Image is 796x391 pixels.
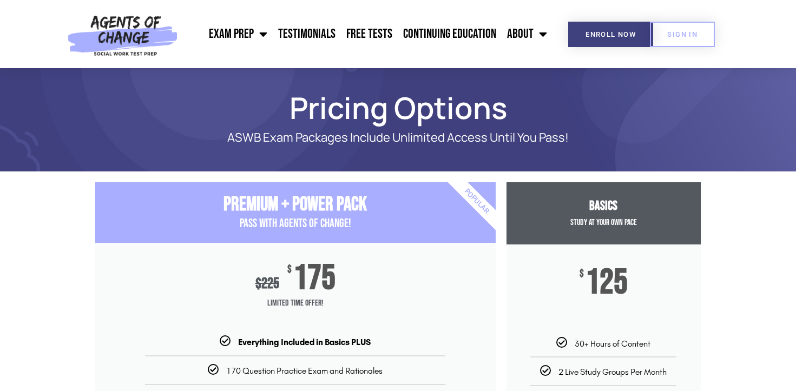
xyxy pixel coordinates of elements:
span: 30+ Hours of Content [575,339,650,349]
span: Limited Time Offer! [95,293,496,314]
span: $ [580,269,584,280]
a: Exam Prep [203,21,273,48]
span: SIGN IN [667,31,698,38]
span: PASS with AGENTS OF CHANGE! [240,216,351,231]
span: 2 Live Study Groups Per Month [558,367,667,377]
a: Free Tests [341,21,398,48]
b: Everything Included in Basics PLUS [238,337,371,347]
div: Popular [414,139,539,264]
span: 175 [293,264,335,293]
a: Continuing Education [398,21,502,48]
p: ASWB Exam Packages Include Unlimited Access Until You Pass! [133,131,663,144]
nav: Menu [183,21,552,48]
span: Enroll Now [586,31,636,38]
h1: Pricing Options [90,95,707,120]
span: $ [287,264,292,275]
h3: Premium + Power Pack [95,193,496,216]
span: 170 Question Practice Exam and Rationales [226,366,383,376]
a: Enroll Now [568,22,653,47]
span: Study at your Own Pace [570,217,637,228]
div: 225 [255,275,279,293]
span: 125 [586,269,628,297]
a: Testimonials [273,21,341,48]
span: $ [255,275,261,293]
a: About [502,21,552,48]
h3: Basics [506,198,701,214]
a: SIGN IN [650,22,715,47]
